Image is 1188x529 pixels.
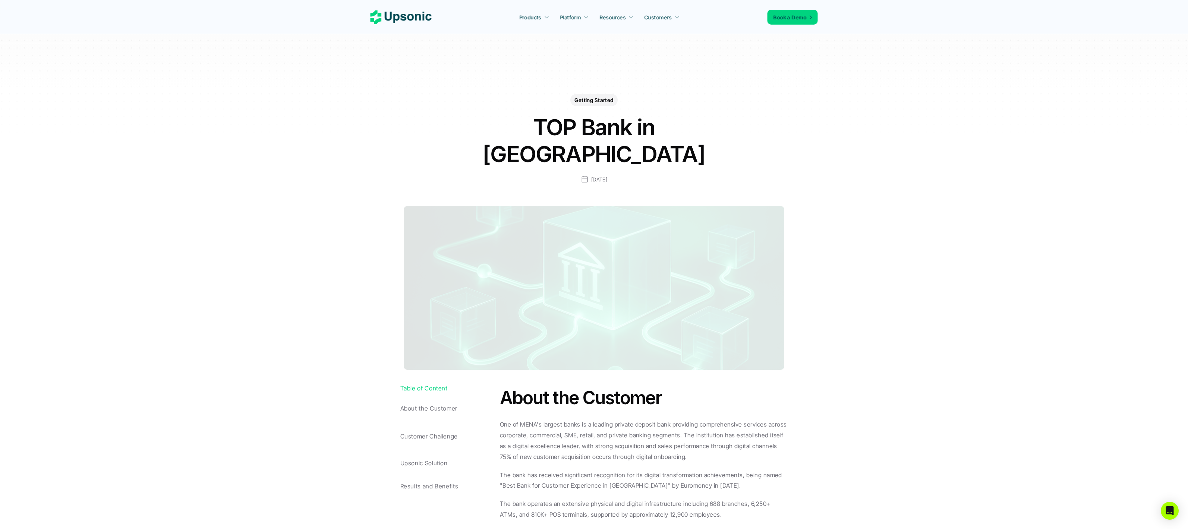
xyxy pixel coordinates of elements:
p: Customer Challenge [400,433,497,440]
p: [DATE] [591,175,607,184]
a: About the Customer [400,395,497,423]
h1: TOP Bank in [GEOGRAPHIC_DATA] [445,114,743,167]
p: Results and Benefits [400,483,497,490]
p: Getting Started [574,96,613,104]
p: Customers [645,13,672,21]
p: Resources [600,13,626,21]
p: The bank operates an extensive physical and digital infrastructure including 688 branches, 6,250+... [500,498,788,520]
p: Platform [560,13,581,21]
a: Customer Challenge [400,426,497,449]
a: Upsonic Solution [400,452,497,477]
p: Products [519,13,541,21]
p: Book a Demo [773,13,807,21]
a: Results and Benefits [400,480,497,494]
p: About the Customer [400,405,497,412]
div: Open Intercom Messenger [1161,502,1179,520]
h2: About the Customer [500,385,788,410]
a: Table of Content [400,385,497,392]
p: One of MENA's largest banks is a leading private deposit bank providing comprehensive services ac... [500,419,788,462]
p: Upsonic Solution [400,460,497,467]
a: Products [515,10,554,24]
p: The bank has received significant recognition for its digital transformation achievements, being ... [500,470,788,491]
